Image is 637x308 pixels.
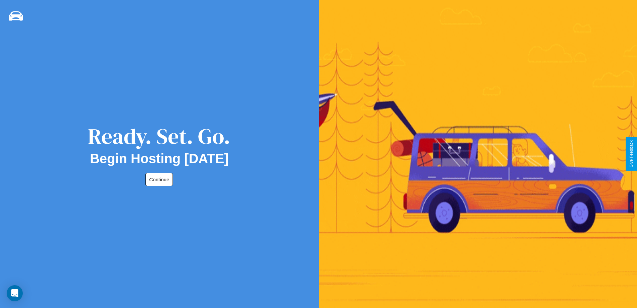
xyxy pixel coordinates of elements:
[88,121,230,151] div: Ready. Set. Go.
[7,285,23,301] div: Open Intercom Messenger
[90,151,229,166] h2: Begin Hosting [DATE]
[629,140,634,168] div: Give Feedback
[145,173,173,186] button: Continue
